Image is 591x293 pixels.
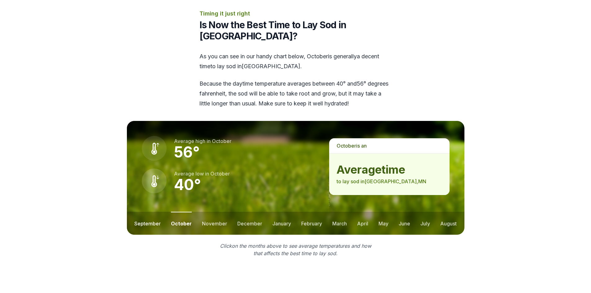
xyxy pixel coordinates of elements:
[337,143,356,149] span: october
[337,178,442,185] p: to lay sod in [GEOGRAPHIC_DATA] , MN
[174,170,230,177] p: Average low in
[329,138,449,153] p: is a n
[332,212,347,235] button: march
[199,19,392,42] h2: Is Now the Best Time to Lay Sod in [GEOGRAPHIC_DATA]?
[378,212,388,235] button: may
[210,171,230,177] span: october
[174,175,201,194] strong: 40 °
[199,51,392,109] div: As you can see in our handy chart below, is generally a decent time to lay sod in [GEOGRAPHIC_DAT...
[420,212,430,235] button: july
[272,212,291,235] button: january
[199,79,392,109] p: Because the daytime temperature averages between 40 ° and 56 ° degrees fahrenheit, the sod will b...
[134,212,161,235] button: september
[202,212,227,235] button: november
[440,212,457,235] button: august
[307,53,328,60] span: october
[171,212,192,235] button: october
[399,212,410,235] button: june
[337,163,442,176] strong: average time
[301,212,322,235] button: february
[199,9,392,18] p: Timing it just right
[174,137,231,145] p: Average high in
[212,138,231,144] span: october
[237,212,262,235] button: december
[174,143,200,161] strong: 56 °
[357,212,368,235] button: april
[216,242,375,257] p: Click on the months above to see average temperatures and how that affects the best time to lay sod.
